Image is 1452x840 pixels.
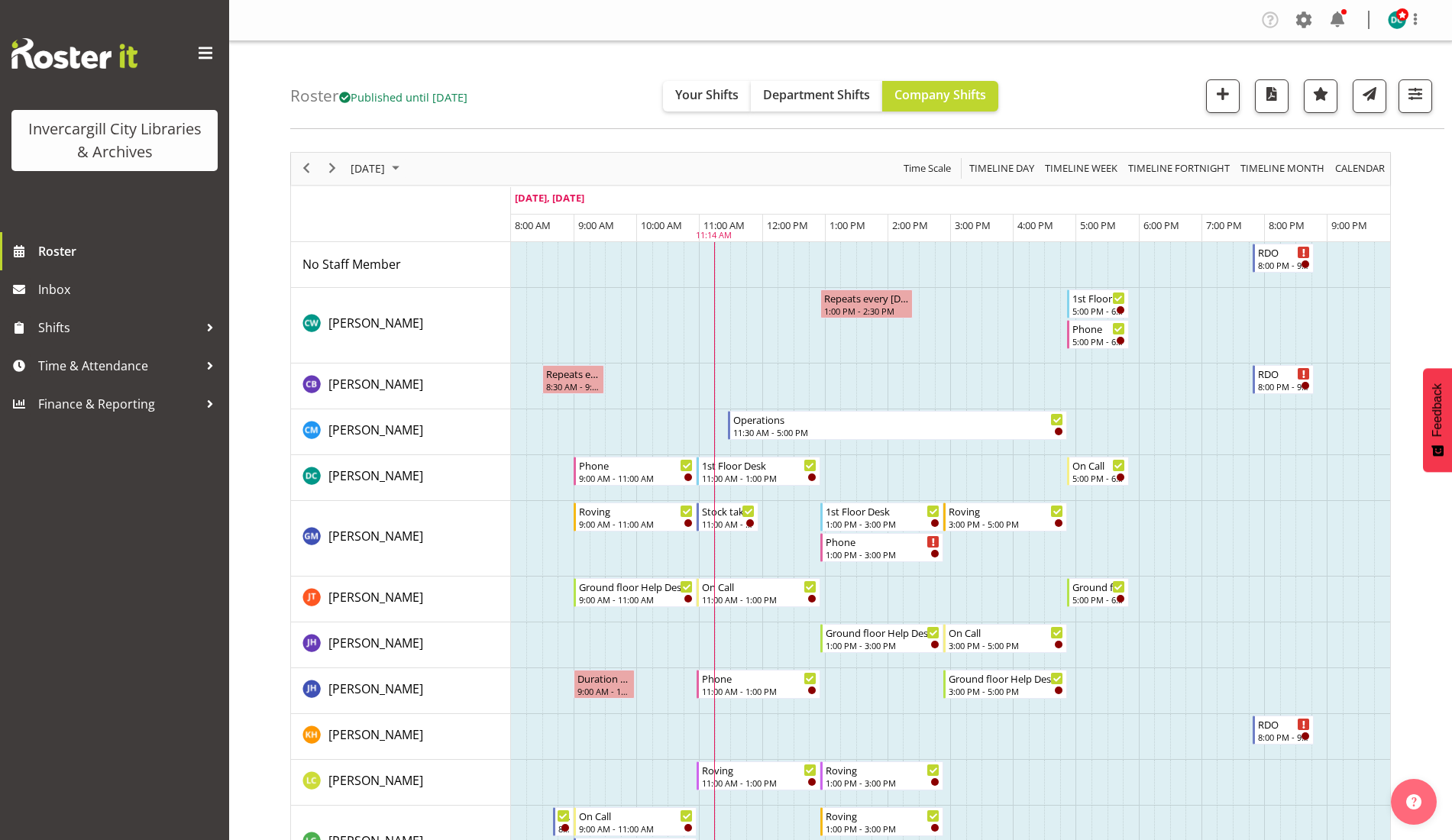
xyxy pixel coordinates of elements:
div: 3:00 PM - 5:00 PM [949,518,1063,530]
td: No Staff Member resource [291,242,511,288]
button: Timeline Week [1043,159,1121,178]
span: Feedback [1431,383,1444,437]
span: 12:00 PM [767,218,808,232]
span: 4:00 PM [1017,218,1053,232]
div: Roving [579,503,694,519]
button: Previous [296,159,317,178]
div: 5:00 PM - 6:00 PM [1072,593,1125,606]
span: Timeline Month [1239,159,1326,178]
span: 9:00 PM [1331,218,1367,232]
div: Gabriel McKay Smith"s event - Roving Begin From Friday, October 10, 2025 at 3:00:00 PM GMT+13:00 ... [943,502,1067,531]
div: Catherine Wilson"s event - Phone Begin From Friday, October 10, 2025 at 5:00:00 PM GMT+13:00 Ends... [1067,320,1129,349]
a: [PERSON_NAME] [328,588,423,606]
div: Linda Cooper"s event - Roving Begin From Friday, October 10, 2025 at 11:00:00 AM GMT+13:00 Ends A... [697,761,820,790]
span: [DATE], [DATE] [515,191,584,205]
div: Phone [702,670,817,686]
div: Roving [702,762,817,777]
span: [PERSON_NAME] [328,467,423,484]
a: [PERSON_NAME] [328,467,423,485]
div: 11:00 AM - 1:00 PM [702,593,817,606]
div: Chris Broad"s event - RDO Begin From Friday, October 10, 2025 at 8:00:00 PM GMT+13:00 Ends At Fri... [1253,365,1315,394]
button: October 2025 [348,159,406,178]
div: On Call [949,625,1063,640]
span: Published until [DATE] [339,89,467,105]
div: October 10, 2025 [345,153,409,185]
div: RDO [1258,366,1311,381]
div: Linda Cooper"s event - Roving Begin From Friday, October 10, 2025 at 1:00:00 PM GMT+13:00 Ends At... [820,761,944,790]
span: Timeline Fortnight [1127,159,1231,178]
div: On Call [579,808,694,823]
span: 7:00 PM [1206,218,1242,232]
div: 5:00 PM - 6:00 PM [1072,305,1125,317]
div: 3:00 PM - 5:00 PM [949,639,1063,651]
button: Department Shifts [751,81,882,111]
div: 1:00 PM - 3:00 PM [826,777,940,789]
div: 8:00 PM - 9:00 PM [1258,380,1311,393]
div: Gabriel McKay Smith"s event - 1st Floor Desk Begin From Friday, October 10, 2025 at 1:00:00 PM GM... [820,502,944,531]
span: No Staff Member [302,256,401,273]
button: Timeline Day [967,159,1037,178]
span: [PERSON_NAME] [328,772,423,789]
span: 9:00 AM [578,218,614,232]
div: Kaela Harley"s event - RDO Begin From Friday, October 10, 2025 at 8:00:00 PM GMT+13:00 Ends At Fr... [1253,716,1315,745]
div: 11:00 AM - 1:00 PM [702,472,817,484]
button: Next [322,159,343,178]
div: 1:00 PM - 3:00 PM [826,548,940,561]
div: 11:30 AM - 5:00 PM [733,426,1063,438]
button: Highlight an important date within the roster. [1304,79,1337,113]
div: Glen Tomlinson"s event - Ground floor Help Desk Begin From Friday, October 10, 2025 at 5:00:00 PM... [1067,578,1129,607]
div: Phone [1072,321,1125,336]
div: Gabriel McKay Smith"s event - Roving Begin From Friday, October 10, 2025 at 9:00:00 AM GMT+13:00 ... [574,502,697,531]
img: Rosterit website logo [11,38,137,69]
div: 9:00 AM - 11:00 AM [579,472,694,484]
span: Timeline Week [1043,159,1119,178]
div: previous period [293,153,319,185]
span: Finance & Reporting [38,393,199,415]
div: Operations [733,412,1063,427]
a: [PERSON_NAME] [328,771,423,790]
button: Timeline Month [1238,159,1327,178]
a: [PERSON_NAME] [328,634,423,652]
div: Ground floor Help Desk [826,625,940,640]
div: 9:00 AM - 11:00 AM [579,518,694,530]
span: calendar [1334,159,1386,178]
div: Jillian Hunter"s event - Ground floor Help Desk Begin From Friday, October 10, 2025 at 3:00:00 PM... [943,670,1067,699]
div: Glen Tomlinson"s event - On Call Begin From Friday, October 10, 2025 at 11:00:00 AM GMT+13:00 End... [697,578,820,607]
div: On Call [1072,457,1125,473]
button: Add a new shift [1206,79,1240,113]
td: Cindy Mulrooney resource [291,409,511,455]
div: 1:00 PM - 3:00 PM [826,639,940,651]
span: Time Scale [902,159,952,178]
div: Gabriel McKay Smith"s event - Phone Begin From Friday, October 10, 2025 at 1:00:00 PM GMT+13:00 E... [820,533,944,562]
div: 8:40 AM - 9:00 AM [558,822,570,835]
td: Kaela Harley resource [291,714,511,760]
span: [DATE] [349,159,386,178]
span: [PERSON_NAME] [328,589,423,606]
div: Lisa Griffiths"s event - On Call Begin From Friday, October 10, 2025 at 9:00:00 AM GMT+13:00 Ends... [574,807,697,836]
a: [PERSON_NAME] [328,680,423,698]
button: Download a PDF of the roster for the current day [1255,79,1289,113]
div: RDO [1258,716,1311,732]
div: 11:00 AM - 12:00 PM [702,518,755,530]
td: Linda Cooper resource [291,760,511,806]
span: 5:00 PM [1080,218,1116,232]
td: Gabriel McKay Smith resource [291,501,511,577]
td: Jill Harpur resource [291,622,511,668]
span: Time & Attendance [38,354,199,377]
a: [PERSON_NAME] [328,375,423,393]
img: help-xxl-2.png [1406,794,1421,809]
div: Phone [579,457,694,473]
div: Stock taking [702,503,755,519]
div: Donald Cunningham"s event - 1st Floor Desk Begin From Friday, October 10, 2025 at 11:00:00 AM GMT... [697,457,820,486]
div: 1:00 PM - 3:00 PM [826,518,940,530]
div: Repeats every [DATE] - [PERSON_NAME] [824,290,909,305]
div: Donald Cunningham"s event - On Call Begin From Friday, October 10, 2025 at 5:00:00 PM GMT+13:00 E... [1067,457,1129,486]
td: Chris Broad resource [291,363,511,409]
div: Gabriel McKay Smith"s event - Stock taking Begin From Friday, October 10, 2025 at 11:00:00 AM GMT... [697,502,758,531]
div: 1:00 PM - 2:30 PM [824,305,909,317]
h4: Roster [290,87,467,105]
button: Filter Shifts [1399,79,1432,113]
div: Jill Harpur"s event - Ground floor Help Desk Begin From Friday, October 10, 2025 at 1:00:00 PM GM... [820,624,944,653]
span: 6:00 PM [1143,218,1179,232]
a: [PERSON_NAME] [328,527,423,545]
